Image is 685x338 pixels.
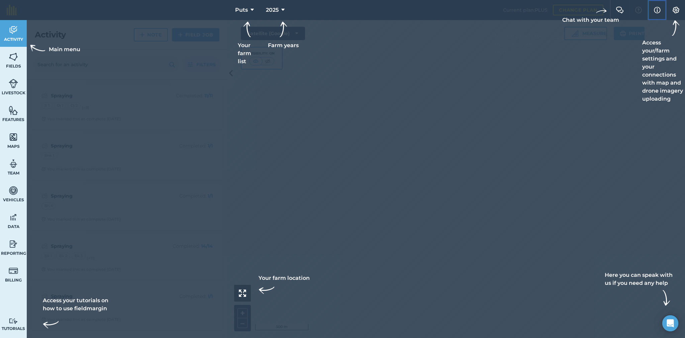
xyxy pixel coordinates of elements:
img: svg+xml;base64,PD94bWwgdmVyc2lvbj0iMS4wIiBlbmNvZGluZz0idXRmLTgiPz4KPCEtLSBHZW5lcmF0b3I6IEFkb2JlIE... [9,318,18,324]
button: Your farm location [234,285,251,302]
img: svg+xml;base64,PD94bWwgdmVyc2lvbj0iMS4wIiBlbmNvZGluZz0idXRmLTgiPz4KPCEtLSBHZW5lcmF0b3I6IEFkb2JlIE... [9,239,18,249]
span: 2025 [266,6,279,14]
img: A cog icon [672,7,680,13]
img: svg+xml;base64,PD94bWwgdmVyc2lvbj0iMS4wIiBlbmNvZGluZz0idXRmLTgiPz4KPCEtLSBHZW5lcmF0b3I6IEFkb2JlIE... [9,79,18,89]
div: Access your/farm settings and your connections with map and drone imagery uploading [642,20,685,103]
img: svg+xml;base64,PD94bWwgdmVyc2lvbj0iMS4wIiBlbmNvZGluZz0idXRmLTgiPz4KPCEtLSBHZW5lcmF0b3I6IEFkb2JlIE... [9,25,18,35]
div: Chat with your team [562,5,619,24]
img: svg+xml;base64,PD94bWwgdmVyc2lvbj0iMS4wIiBlbmNvZGluZz0idXRmLTgiPz4KPCEtLSBHZW5lcmF0b3I6IEFkb2JlIE... [9,266,18,276]
div: Main menu [29,41,80,58]
div: Open Intercom Messenger [662,315,678,331]
img: svg+xml;base64,PHN2ZyB4bWxucz0iaHR0cDovL3d3dy53My5vcmcvMjAwMC9zdmciIHdpZHRoPSI1NiIgaGVpZ2h0PSI2MC... [9,105,18,115]
div: Your farm list [238,21,257,66]
img: svg+xml;base64,PD94bWwgdmVyc2lvbj0iMS4wIiBlbmNvZGluZz0idXRmLTgiPz4KPCEtLSBHZW5lcmF0b3I6IEFkb2JlIE... [9,159,18,169]
div: Farm years [265,21,302,49]
div: Your farm location [259,274,310,298]
img: svg+xml;base64,PD94bWwgdmVyc2lvbj0iMS4wIiBlbmNvZGluZz0idXRmLTgiPz4KPCEtLSBHZW5lcmF0b3I6IEFkb2JlIE... [9,186,18,196]
img: Four arrows, one pointing top left, one top right, one bottom right and the last bottom left [239,290,246,297]
div: Here you can speak with us if you need any help [605,271,674,306]
span: Puts [235,6,248,14]
div: Access your tutorials on how to use fieldmargin [43,297,112,333]
img: Two speech bubbles overlapping with the left bubble in the forefront [616,7,624,13]
img: svg+xml;base64,PHN2ZyB4bWxucz0iaHR0cDovL3d3dy53My5vcmcvMjAwMC9zdmciIHdpZHRoPSI1NiIgaGVpZ2h0PSI2MC... [9,52,18,62]
img: svg+xml;base64,PD94bWwgdmVyc2lvbj0iMS4wIiBlbmNvZGluZz0idXRmLTgiPz4KPCEtLSBHZW5lcmF0b3I6IEFkb2JlIE... [9,212,18,222]
img: svg+xml;base64,PHN2ZyB4bWxucz0iaHR0cDovL3d3dy53My5vcmcvMjAwMC9zdmciIHdpZHRoPSIxNyIgaGVpZ2h0PSIxNy... [654,6,661,14]
img: svg+xml;base64,PHN2ZyB4bWxucz0iaHR0cDovL3d3dy53My5vcmcvMjAwMC9zdmciIHdpZHRoPSI1NiIgaGVpZ2h0PSI2MC... [9,132,18,142]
